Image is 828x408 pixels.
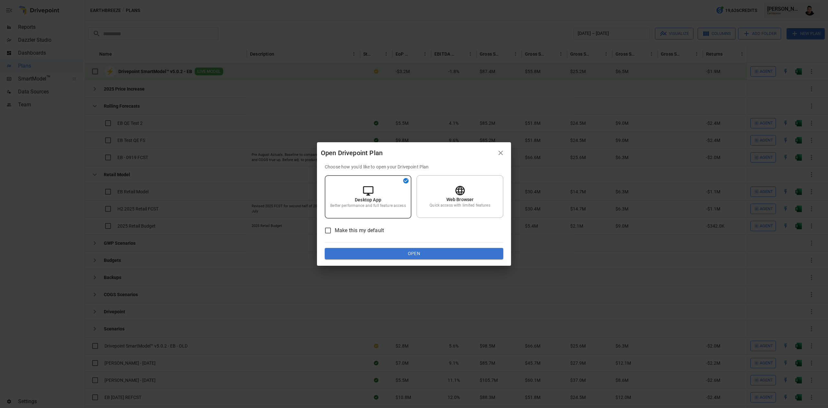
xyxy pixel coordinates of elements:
button: Open [325,248,503,260]
span: Make this my default [335,227,384,234]
div: Open Drivepoint Plan [321,148,494,158]
p: Quick access with limited features [430,203,490,208]
p: Choose how you'd like to open your Drivepoint Plan [325,164,503,170]
p: Web Browser [446,196,474,203]
p: Desktop App [355,197,381,203]
p: Better performance and full feature access [330,203,406,209]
